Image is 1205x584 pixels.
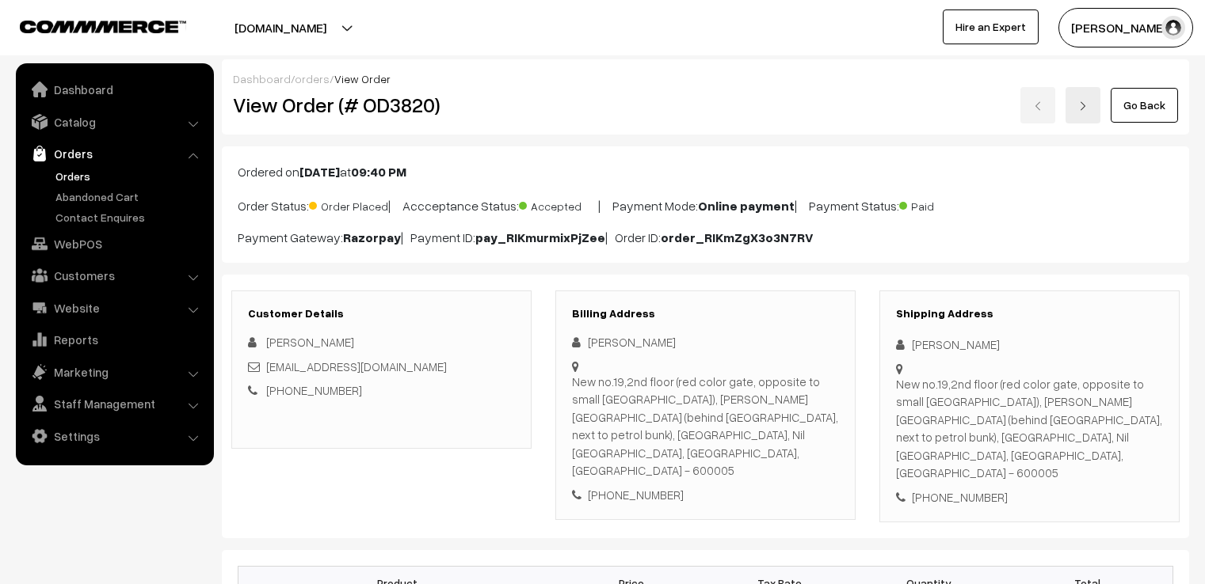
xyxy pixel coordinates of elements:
div: [PERSON_NAME] [572,333,839,351]
a: Contact Enquires [51,209,208,226]
a: [PHONE_NUMBER] [266,383,362,397]
button: [PERSON_NAME] [1058,8,1193,47]
a: Customers [20,261,208,290]
p: Payment Gateway: | Payment ID: | Order ID: [238,228,1173,247]
a: Staff Management [20,389,208,418]
a: Website [20,294,208,322]
div: / / [233,70,1178,87]
a: Marketing [20,358,208,386]
a: orders [295,72,330,85]
span: Paid [899,194,978,214]
a: Orders [20,139,208,168]
span: View Order [334,72,391,85]
div: [PHONE_NUMBER] [896,488,1163,506]
button: [DOMAIN_NAME] [179,8,382,47]
a: Hire an Expert [943,9,1039,44]
a: Dashboard [233,72,291,85]
img: COMMMERCE [20,21,186,32]
h3: Shipping Address [896,307,1163,320]
h3: Customer Details [248,307,515,320]
img: right-arrow.png [1078,101,1088,111]
b: Online payment [698,198,795,214]
a: Settings [20,422,208,450]
div: [PERSON_NAME] [896,336,1163,354]
h3: Billing Address [572,307,839,320]
p: Ordered on at [238,162,1173,181]
span: Order Placed [309,194,388,214]
b: 09:40 PM [351,164,406,180]
a: Abandoned Cart [51,188,208,205]
span: [PERSON_NAME] [266,335,354,349]
a: COMMMERCE [20,16,158,35]
b: pay_RIKmurmixPjZee [475,229,605,245]
b: [DATE] [299,164,340,180]
div: New no.19,2nd floor (red color gate, opposite to small [GEOGRAPHIC_DATA]), [PERSON_NAME][GEOGRAPH... [572,373,839,480]
a: Dashboard [20,75,208,104]
a: [EMAIL_ADDRESS][DOMAIN_NAME] [266,359,447,374]
a: Orders [51,168,208,184]
div: New no.19,2nd floor (red color gate, opposite to small [GEOGRAPHIC_DATA]), [PERSON_NAME][GEOGRAPH... [896,375,1163,482]
a: Reports [20,325,208,354]
span: Accepted [519,194,598,214]
b: order_RIKmZgX3o3N7RV [661,229,814,245]
div: [PHONE_NUMBER] [572,486,839,504]
a: WebPOS [20,229,208,258]
a: Go Back [1111,88,1178,123]
p: Order Status: | Accceptance Status: | Payment Mode: | Payment Status: [238,194,1173,215]
h2: View Order (# OD3820) [233,93,532,117]
a: Catalog [20,108,208,136]
img: user [1161,16,1185,40]
b: Razorpay [343,229,401,245]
